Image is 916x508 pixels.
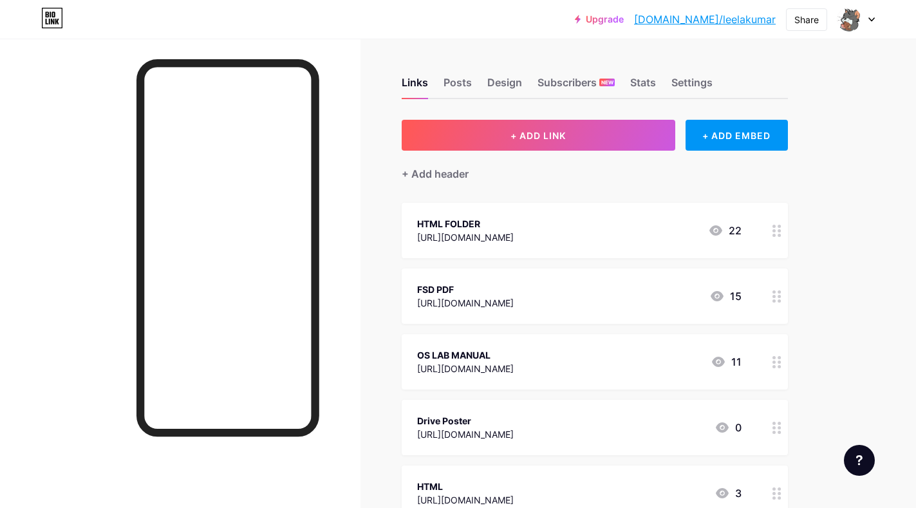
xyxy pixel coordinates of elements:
[686,120,788,151] div: + ADD EMBED
[417,283,514,296] div: FSD PDF
[537,75,615,98] div: Subscribers
[837,7,861,32] img: leelakumar
[417,348,514,362] div: OS LAB MANUAL
[634,12,776,27] a: [DOMAIN_NAME]/leelakumar
[671,75,713,98] div: Settings
[417,230,514,244] div: [URL][DOMAIN_NAME]
[715,420,742,435] div: 0
[630,75,656,98] div: Stats
[601,79,613,86] span: NEW
[417,480,514,493] div: HTML
[417,428,514,441] div: [URL][DOMAIN_NAME]
[402,75,428,98] div: Links
[417,362,514,375] div: [URL][DOMAIN_NAME]
[444,75,472,98] div: Posts
[708,223,742,238] div: 22
[417,217,514,230] div: HTML FOLDER
[417,296,514,310] div: [URL][DOMAIN_NAME]
[417,414,514,428] div: Drive Poster
[510,130,566,141] span: + ADD LINK
[711,354,742,370] div: 11
[402,120,675,151] button: + ADD LINK
[487,75,522,98] div: Design
[715,485,742,501] div: 3
[417,493,514,507] div: [URL][DOMAIN_NAME]
[402,166,469,182] div: + Add header
[575,14,624,24] a: Upgrade
[794,13,819,26] div: Share
[709,288,742,304] div: 15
